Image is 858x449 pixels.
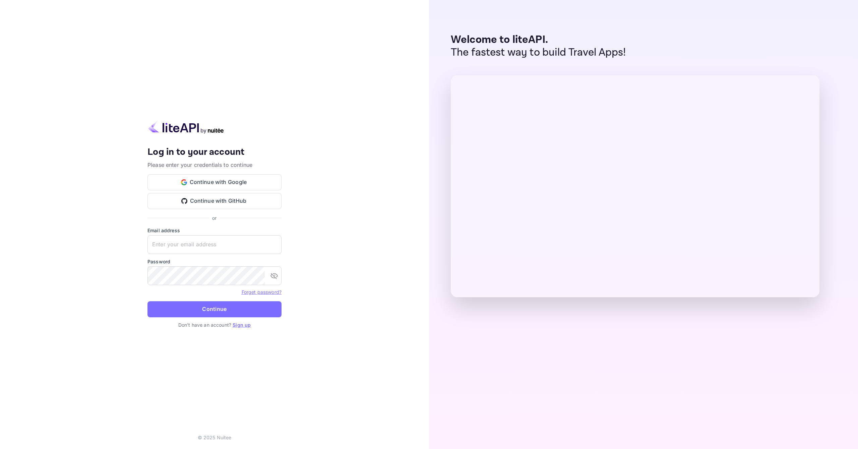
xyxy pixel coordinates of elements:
[147,227,282,234] label: Email address
[147,258,282,265] label: Password
[233,322,251,328] a: Sign up
[198,434,232,441] p: © 2025 Nuitee
[147,301,282,317] button: Continue
[147,321,282,328] p: Don't have an account?
[147,121,225,134] img: liteapi
[451,46,626,59] p: The fastest way to build Travel Apps!
[147,235,282,254] input: Enter your email address
[147,193,282,209] button: Continue with GitHub
[451,75,819,297] img: liteAPI Dashboard Preview
[147,174,282,190] button: Continue with Google
[267,269,281,282] button: toggle password visibility
[242,288,282,295] a: Forget password?
[242,289,282,295] a: Forget password?
[147,146,282,158] h4: Log in to your account
[212,214,217,221] p: or
[147,161,282,169] p: Please enter your credentials to continue
[451,34,626,46] p: Welcome to liteAPI.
